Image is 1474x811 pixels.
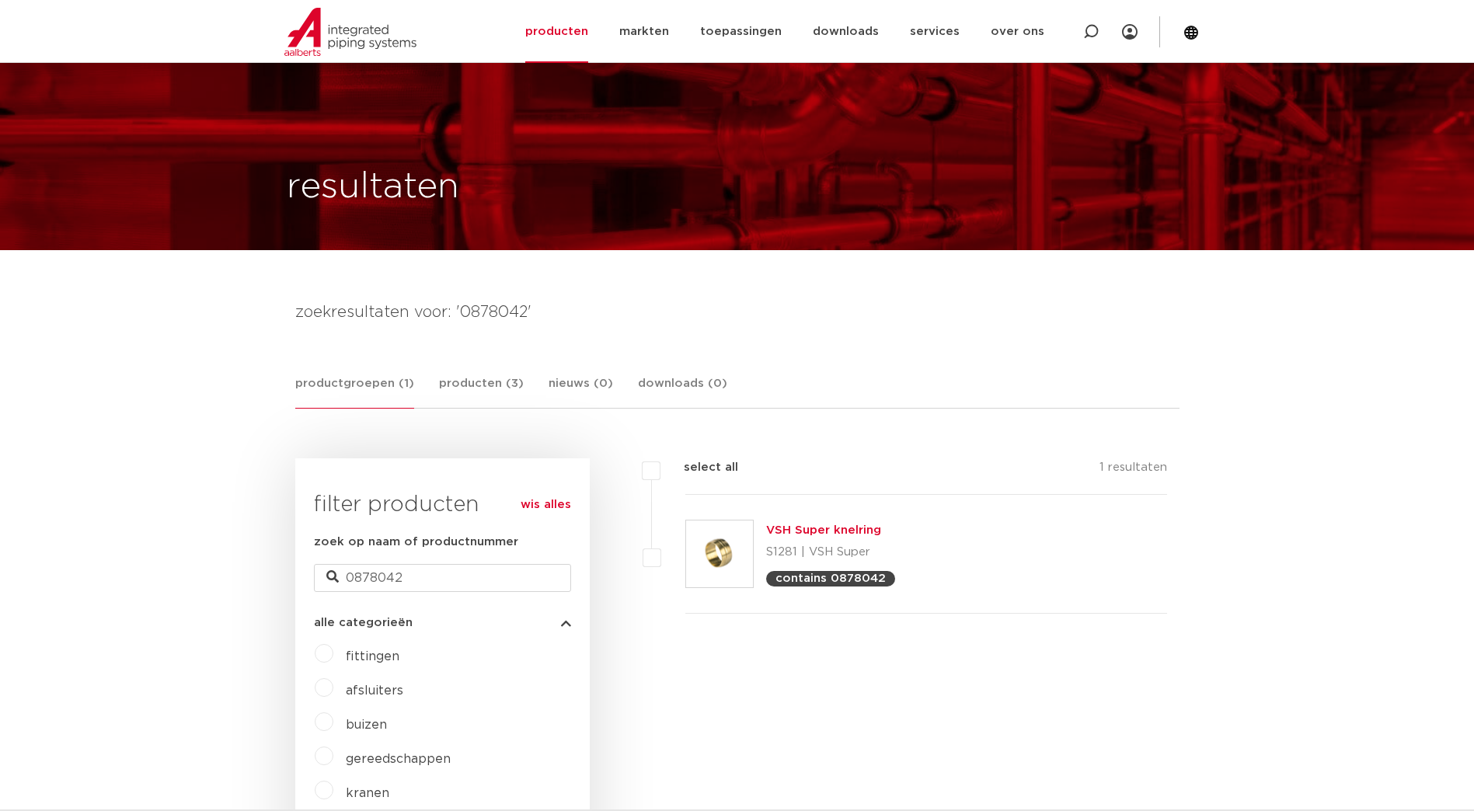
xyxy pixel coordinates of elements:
h1: resultaten [287,162,459,212]
a: kranen [346,787,389,799]
a: nieuws (0) [549,374,613,408]
a: producten (3) [439,374,524,408]
a: VSH Super knelring [766,524,881,536]
label: select all [660,458,738,477]
a: productgroepen (1) [295,374,414,409]
p: S1281 | VSH Super [766,540,895,565]
h4: zoekresultaten voor: '0878042' [295,300,1180,325]
button: alle categorieën [314,617,571,628]
a: buizen [346,719,387,731]
img: Thumbnail for VSH Super knelring [686,520,753,587]
span: alle categorieën [314,617,413,628]
a: fittingen [346,650,399,663]
a: gereedschappen [346,753,451,765]
p: contains 0878042 [775,573,886,584]
label: zoek op naam of productnummer [314,533,518,552]
a: downloads (0) [638,374,727,408]
p: 1 resultaten [1099,458,1167,482]
a: wis alles [521,496,571,514]
a: afsluiters [346,684,403,697]
input: zoeken [314,564,571,592]
h3: filter producten [314,489,571,520]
